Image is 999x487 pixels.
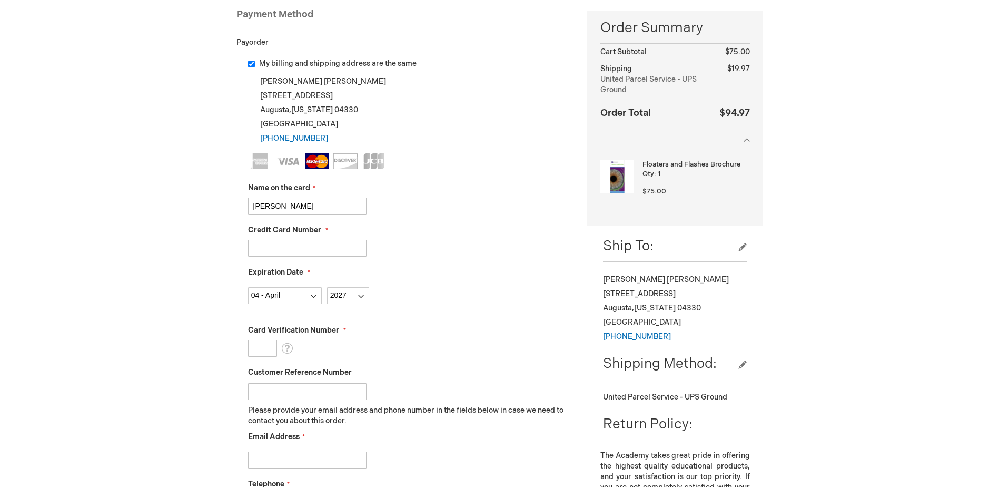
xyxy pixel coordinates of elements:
[248,226,321,235] span: Credit Card Number
[603,332,671,341] a: [PHONE_NUMBER]
[362,153,386,169] img: JCB
[600,105,651,120] strong: Order Total
[236,8,572,27] div: Payment Method
[642,170,654,178] span: Qty
[248,326,339,335] span: Card Verification Number
[603,356,717,372] span: Shipping Method:
[305,153,329,169] img: MasterCard
[600,18,749,43] span: Order Summary
[642,160,747,170] strong: Floaters and Flashes Brochure
[248,74,572,145] div: [PERSON_NAME] [PERSON_NAME] [STREET_ADDRESS] Augusta , 04330 [GEOGRAPHIC_DATA]
[634,304,676,313] span: [US_STATE]
[600,64,632,73] span: Shipping
[603,416,693,433] span: Return Policy:
[600,74,717,95] span: United Parcel Service - UPS Ground
[600,160,634,193] img: Floaters and Flashes Brochure
[719,108,750,119] span: $94.97
[248,405,572,426] p: Please provide your email address and phone number in the fields below in case we need to contact...
[727,64,750,73] span: $19.97
[333,153,358,169] img: Discover
[260,134,328,143] a: [PHONE_NUMBER]
[248,240,367,257] input: Credit Card Number
[276,153,301,169] img: Visa
[248,368,352,377] span: Customer Reference Number
[603,393,727,402] span: United Parcel Service - UPS Ground
[600,44,717,61] th: Cart Subtotal
[236,38,269,47] span: Payorder
[291,105,333,114] span: [US_STATE]
[642,187,666,196] span: $75.00
[725,47,750,56] span: $75.00
[248,153,272,169] img: American Express
[248,340,277,357] input: Card Verification Number
[248,432,300,441] span: Email Address
[603,272,747,344] div: [PERSON_NAME] [PERSON_NAME] [STREET_ADDRESS] Augusta , 04330 [GEOGRAPHIC_DATA]
[658,170,660,178] span: 1
[248,183,310,192] span: Name on the card
[603,238,654,255] span: Ship To:
[248,268,303,277] span: Expiration Date
[259,59,417,68] span: My billing and shipping address are the same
